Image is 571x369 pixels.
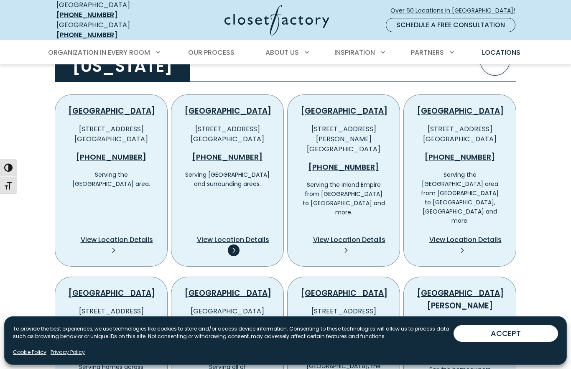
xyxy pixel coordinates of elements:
[56,20,159,40] div: [GEOGRAPHIC_DATA]
[185,288,271,298] a: [GEOGRAPHIC_DATA]
[69,306,154,336] p: [STREET_ADDRESS][PERSON_NAME] [GEOGRAPHIC_DATA]
[55,50,190,82] h2: [US_STATE]
[185,124,270,144] p: [STREET_ADDRESS] [GEOGRAPHIC_DATA]
[301,180,386,217] p: Serving the Inland Empire from [GEOGRAPHIC_DATA] to [GEOGRAPHIC_DATA] and more.
[386,18,515,32] a: Schedule a Free Consultation
[69,124,154,144] p: [STREET_ADDRESS] [GEOGRAPHIC_DATA]
[185,106,271,116] a: [GEOGRAPHIC_DATA]
[301,124,386,154] p: [STREET_ADDRESS][PERSON_NAME] [GEOGRAPHIC_DATA]
[224,5,329,36] img: Closet Factory Logo
[417,124,502,144] p: [STREET_ADDRESS] [GEOGRAPHIC_DATA]
[454,325,558,342] button: ACCEPT
[313,235,385,245] span: View Location Details
[51,349,85,356] a: Privacy Policy
[301,288,387,298] a: [GEOGRAPHIC_DATA]
[334,48,375,57] span: Inspiration
[42,41,529,64] nav: Primary Menu
[417,106,504,116] a: [GEOGRAPHIC_DATA]
[429,235,502,245] span: View Location Details
[196,232,270,260] a: View Location Details
[265,48,299,57] span: About Us
[81,235,153,245] span: View Location Details
[185,151,270,163] a: [PHONE_NUMBER]
[417,151,502,163] a: [PHONE_NUMBER]
[185,170,270,188] p: Serving [GEOGRAPHIC_DATA] and surrounding areas.
[390,6,522,15] span: Over 60 Locations in [GEOGRAPHIC_DATA]!
[13,349,46,356] a: Cookie Policy
[482,48,520,57] span: Locations
[69,106,155,116] a: [GEOGRAPHIC_DATA]
[79,232,154,260] a: View Location Details
[417,288,504,311] a: [GEOGRAPHIC_DATA][PERSON_NAME]
[69,170,154,188] p: Serving the [GEOGRAPHIC_DATA] area.
[312,232,386,260] a: View Location Details
[56,10,117,20] a: [PHONE_NUMBER]
[69,288,155,298] a: [GEOGRAPHIC_DATA]
[390,3,522,18] a: Over 60 Locations in [GEOGRAPHIC_DATA]!
[301,306,386,326] p: [STREET_ADDRESS] [GEOGRAPHIC_DATA]
[56,30,117,40] a: [PHONE_NUMBER]
[69,151,154,163] a: [PHONE_NUMBER]
[417,170,502,225] p: Serving the [GEOGRAPHIC_DATA] area from [GEOGRAPHIC_DATA] to [GEOGRAPHIC_DATA], [GEOGRAPHIC_DATA]...
[411,48,444,57] span: Partners
[301,106,387,116] a: [GEOGRAPHIC_DATA]
[188,48,235,57] span: Our Process
[428,232,502,260] a: View Location Details
[301,161,386,173] a: [PHONE_NUMBER]
[13,325,454,340] p: To provide the best experiences, we use technologies like cookies to store and/or access device i...
[48,48,150,57] span: Organization in Every Room
[185,306,270,336] p: [GEOGRAPHIC_DATA] #B-E [GEOGRAPHIC_DATA]
[197,235,269,245] span: View Location Details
